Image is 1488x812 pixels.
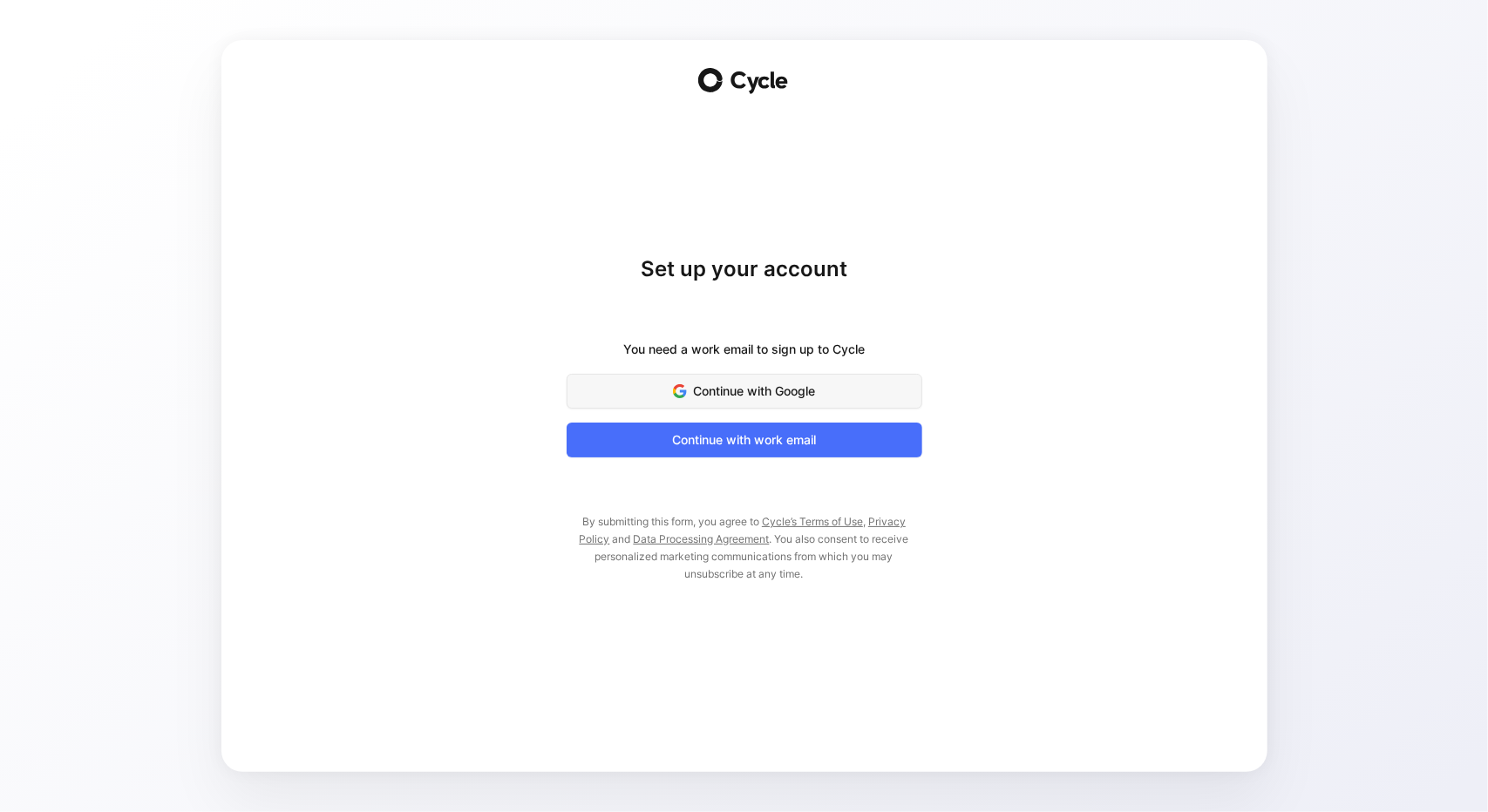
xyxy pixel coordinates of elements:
[567,423,922,457] button: Continue with work email
[588,430,900,450] span: Continue with work email
[623,339,865,360] div: You need a work email to sign up to Cycle
[567,374,922,409] button: Continue with Google
[634,532,770,545] a: Data Processing Agreement
[588,381,900,402] span: Continue with Google
[567,513,922,583] p: By submitting this form, you agree to , and . You also consent to receive personalized marketing ...
[762,515,863,528] a: Cycle’s Terms of Use
[567,255,922,283] h1: Set up your account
